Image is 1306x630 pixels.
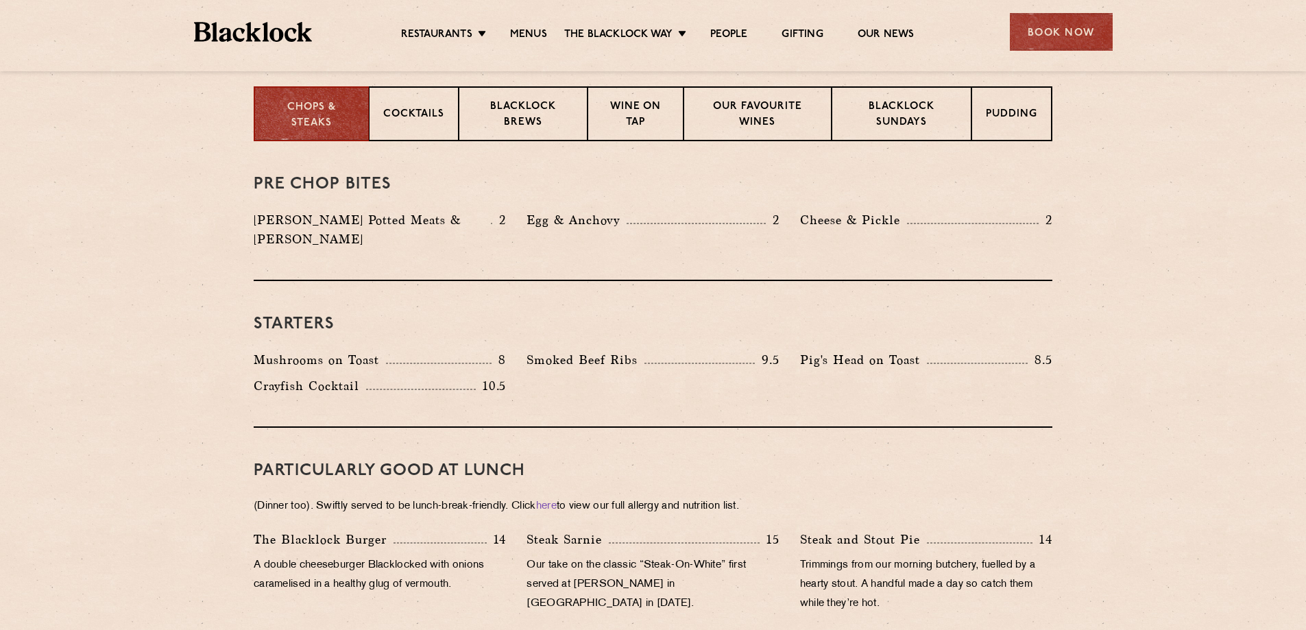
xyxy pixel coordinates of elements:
h3: Starters [254,315,1052,333]
a: Gifting [782,28,823,43]
p: Our take on the classic “Steak-On-White” first served at [PERSON_NAME] in [GEOGRAPHIC_DATA] in [D... [527,556,779,614]
p: (Dinner too). Swiftly served to be lunch-break-friendly. Click to view our full allergy and nutri... [254,497,1052,516]
h3: Pre Chop Bites [254,175,1052,193]
p: Mushrooms on Toast [254,350,386,369]
a: The Blacklock Way [564,28,673,43]
p: Pig's Head on Toast [800,350,927,369]
a: here [536,501,557,511]
p: Steak Sarnie [527,530,609,549]
p: 2 [766,211,779,229]
div: Book Now [1010,13,1113,51]
p: The Blacklock Burger [254,530,394,549]
p: Pudding [986,107,1037,124]
p: Crayfish Cocktail [254,376,366,396]
p: Cocktails [383,107,444,124]
p: Our favourite wines [698,99,817,132]
a: People [710,28,747,43]
h3: PARTICULARLY GOOD AT LUNCH [254,462,1052,480]
a: Our News [858,28,915,43]
p: 2 [492,211,506,229]
p: 14 [487,531,507,548]
p: Trimmings from our morning butchery, fuelled by a hearty stout. A handful made a day so catch the... [800,556,1052,614]
p: Chops & Steaks [269,100,354,131]
img: BL_Textured_Logo-footer-cropped.svg [194,22,313,42]
p: 15 [760,531,779,548]
p: 8.5 [1028,351,1052,369]
p: Blacklock Sundays [846,99,957,132]
p: Cheese & Pickle [800,210,907,230]
p: Smoked Beef Ribs [527,350,644,369]
a: Restaurants [401,28,472,43]
p: Wine on Tap [602,99,669,132]
p: 2 [1039,211,1052,229]
p: Blacklock Brews [473,99,573,132]
p: [PERSON_NAME] Potted Meats & [PERSON_NAME] [254,210,491,249]
p: 14 [1032,531,1052,548]
p: Egg & Anchovy [527,210,627,230]
p: Steak and Stout Pie [800,530,927,549]
p: A double cheeseburger Blacklocked with onions caramelised in a healthy glug of vermouth. [254,556,506,594]
p: 10.5 [476,377,506,395]
a: Menus [510,28,547,43]
p: 8 [492,351,506,369]
p: 9.5 [755,351,779,369]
